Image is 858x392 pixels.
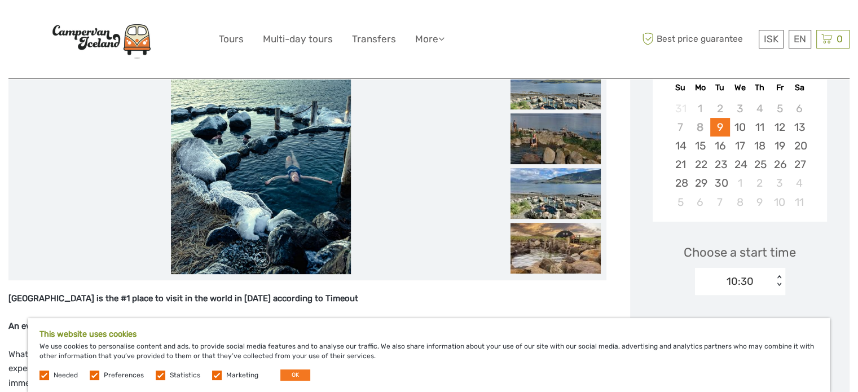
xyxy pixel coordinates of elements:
[639,30,756,49] span: Best price guarantee
[774,275,784,287] div: < >
[690,80,710,95] div: Mo
[219,31,244,47] a: Tours
[769,155,789,174] div: Choose Friday, September 26th, 2025
[39,16,164,63] img: Scandinavian Travel
[670,174,690,192] div: Choose Sunday, September 28th, 2025
[727,274,754,289] div: 10:30
[769,193,789,212] div: Choose Friday, October 10th, 2025
[686,316,794,333] div: Select Tour Version
[730,155,750,174] div: Choose Wednesday, September 24th, 2025
[54,371,78,380] label: Needed
[690,174,710,192] div: Choose Monday, September 29th, 2025
[511,168,601,219] img: 6dfce7681f7a47258b2796e06370fbee_slider_thumbnail.jpeg
[710,193,730,212] div: Choose Tuesday, October 7th, 2025
[789,118,809,136] div: Choose Saturday, September 13th, 2025
[789,174,809,192] div: Choose Saturday, October 4th, 2025
[130,17,143,31] button: Open LiveChat chat widget
[769,174,789,192] div: Choose Friday, October 3rd, 2025
[690,155,710,174] div: Choose Monday, September 22nd, 2025
[670,99,690,118] div: Not available Sunday, August 31st, 2025
[656,99,823,212] div: month 2025-09
[670,193,690,212] div: Choose Sunday, October 5th, 2025
[789,193,809,212] div: Choose Saturday, October 11th, 2025
[170,371,200,380] label: Statistics
[750,193,769,212] div: Choose Thursday, October 9th, 2025
[710,118,730,136] div: Choose Tuesday, September 9th, 2025
[789,136,809,155] div: Choose Saturday, September 20th, 2025
[835,33,844,45] span: 0
[28,318,830,392] div: We use cookies to personalise content and ads, to provide social media features and to analyse ou...
[690,193,710,212] div: Choose Monday, October 6th, 2025
[789,155,809,174] div: Choose Saturday, September 27th, 2025
[769,118,789,136] div: Choose Friday, September 12th, 2025
[263,31,333,47] a: Multi-day tours
[750,118,769,136] div: Choose Thursday, September 11th, 2025
[8,293,358,303] strong: [GEOGRAPHIC_DATA] is the #1 place to visit in the world in [DATE] according to Timeout
[750,155,769,174] div: Choose Thursday, September 25th, 2025
[511,113,601,164] img: af4ab10c768a4732ad7a6da2976e3409_slider_thumbnail.jpeg
[710,99,730,118] div: Not available Tuesday, September 2nd, 2025
[352,31,396,47] a: Transfers
[730,174,750,192] div: Choose Wednesday, October 1st, 2025
[690,136,710,155] div: Choose Monday, September 15th, 2025
[710,136,730,155] div: Choose Tuesday, September 16th, 2025
[769,80,789,95] div: Fr
[104,371,144,380] label: Preferences
[415,31,445,47] a: More
[280,369,310,381] button: OK
[750,80,769,95] div: Th
[690,99,710,118] div: Not available Monday, September 1st, 2025
[730,193,750,212] div: Choose Wednesday, October 8th, 2025
[750,174,769,192] div: Choose Thursday, October 2nd, 2025
[730,136,750,155] div: Choose Wednesday, September 17th, 2025
[789,99,809,118] div: Not available Saturday, September 6th, 2025
[710,155,730,174] div: Choose Tuesday, September 23rd, 2025
[789,80,809,95] div: Sa
[670,80,690,95] div: Su
[39,329,819,339] h5: This website uses cookies
[750,136,769,155] div: Choose Thursday, September 18th, 2025
[730,99,750,118] div: Not available Wednesday, September 3rd, 2025
[511,59,601,109] img: 5e66f12124ad41c3b7a08f065623999d_slider_thumbnail.png
[690,118,710,136] div: Not available Monday, September 8th, 2025
[769,136,789,155] div: Choose Friday, September 19th, 2025
[710,174,730,192] div: Choose Tuesday, September 30th, 2025
[511,223,601,274] img: 5dd8bad316804e728ad2665f27bfab4a_slider_thumbnail.jpeg
[764,33,778,45] span: ISK
[789,30,811,49] div: EN
[226,371,258,380] label: Marketing
[710,80,730,95] div: Tu
[730,80,750,95] div: We
[670,136,690,155] div: Choose Sunday, September 14th, 2025
[684,244,796,261] span: Choose a start time
[171,4,351,275] img: 6eb0d329bf3a44b18dfac6a3346179fd_main_slider.jpeg
[670,118,690,136] div: Not available Sunday, September 7th, 2025
[670,155,690,174] div: Choose Sunday, September 21st, 2025
[750,99,769,118] div: Not available Thursday, September 4th, 2025
[8,321,283,331] strong: An ever changing experience. In harmony with the tides and seasons.
[769,99,789,118] div: Not available Friday, September 5th, 2025
[16,20,127,29] p: We're away right now. Please check back later!
[730,118,750,136] div: Choose Wednesday, September 10th, 2025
